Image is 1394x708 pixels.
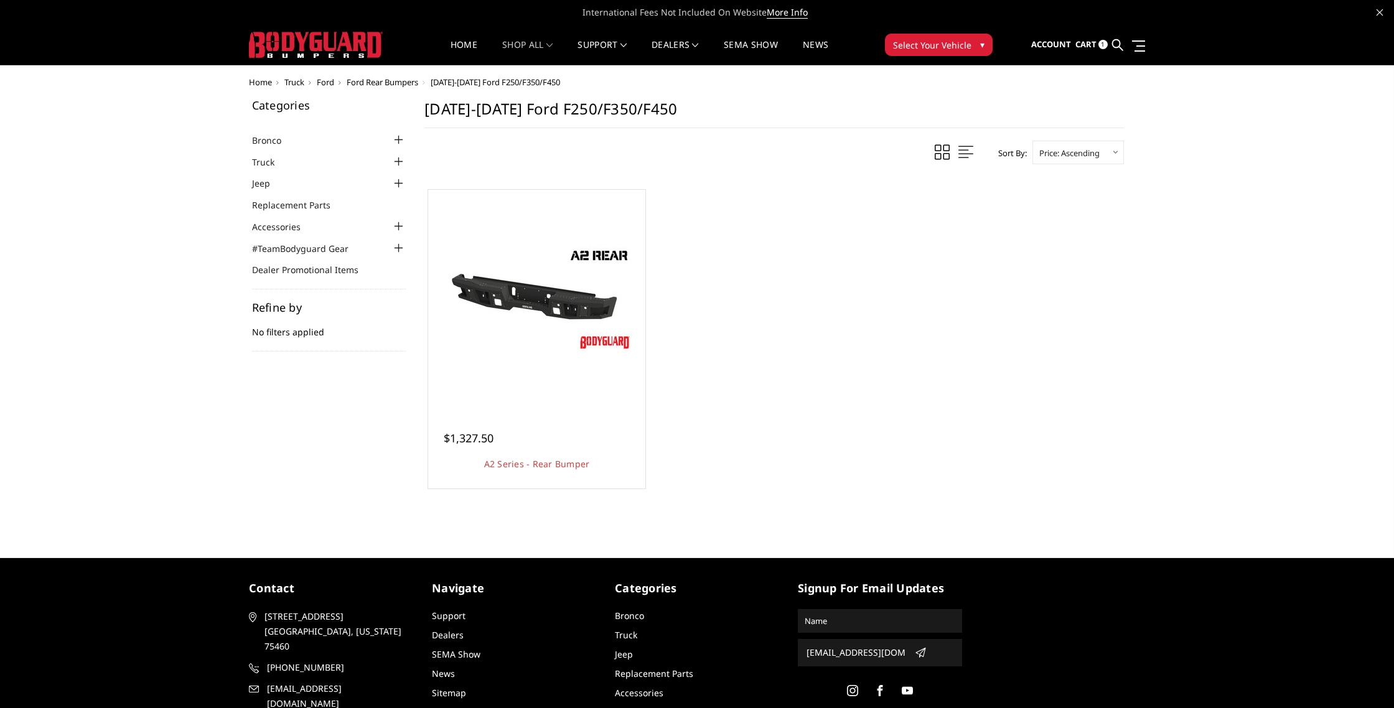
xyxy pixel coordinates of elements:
[885,34,993,56] button: Select Your Vehicle
[615,687,663,699] a: Accessories
[615,648,633,660] a: Jeep
[615,668,693,679] a: Replacement Parts
[502,40,553,65] a: shop all
[578,40,627,65] a: Support
[444,431,494,445] span: $1,327.50
[991,144,1027,162] label: Sort By:
[432,648,480,660] a: SEMA Show
[252,156,290,169] a: Truck
[724,40,778,65] a: SEMA Show
[432,629,464,641] a: Dealers
[980,38,985,51] span: ▾
[431,193,643,404] a: A2 Series - Rear Bumper A2 Series - Rear Bumper
[267,660,411,675] span: [PHONE_NUMBER]
[264,609,409,654] span: [STREET_ADDRESS] [GEOGRAPHIC_DATA], [US_STATE] 75460
[615,580,779,597] h5: Categories
[424,100,1124,128] h1: [DATE]-[DATE] Ford F250/F350/F450
[1031,28,1071,62] a: Account
[893,39,971,52] span: Select Your Vehicle
[249,660,413,675] a: [PHONE_NUMBER]
[432,687,466,699] a: Sitemap
[252,242,364,255] a: #TeamBodyguard Gear
[652,40,699,65] a: Dealers
[800,611,960,631] input: Name
[802,643,910,663] input: Email
[484,458,590,470] a: A2 Series - Rear Bumper
[1075,39,1097,50] span: Cart
[252,263,374,276] a: Dealer Promotional Items
[803,40,828,65] a: News
[1075,28,1108,62] a: Cart 1
[317,77,334,88] a: Ford
[1098,40,1108,49] span: 1
[767,6,808,19] a: More Info
[432,668,455,679] a: News
[431,77,560,88] span: [DATE]-[DATE] Ford F250/F350/F450
[252,220,316,233] a: Accessories
[615,610,644,622] a: Bronco
[284,77,304,88] a: Truck
[347,77,418,88] a: Ford Rear Bumpers
[252,177,286,190] a: Jeep
[249,77,272,88] a: Home
[1031,39,1071,50] span: Account
[252,100,406,111] h5: Categories
[432,610,465,622] a: Support
[252,198,346,212] a: Replacement Parts
[451,40,477,65] a: Home
[432,580,596,597] h5: Navigate
[615,629,637,641] a: Truck
[249,32,383,58] img: BODYGUARD BUMPERS
[252,302,406,313] h5: Refine by
[252,302,406,352] div: No filters applied
[252,134,297,147] a: Bronco
[249,580,413,597] h5: contact
[798,580,962,597] h5: signup for email updates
